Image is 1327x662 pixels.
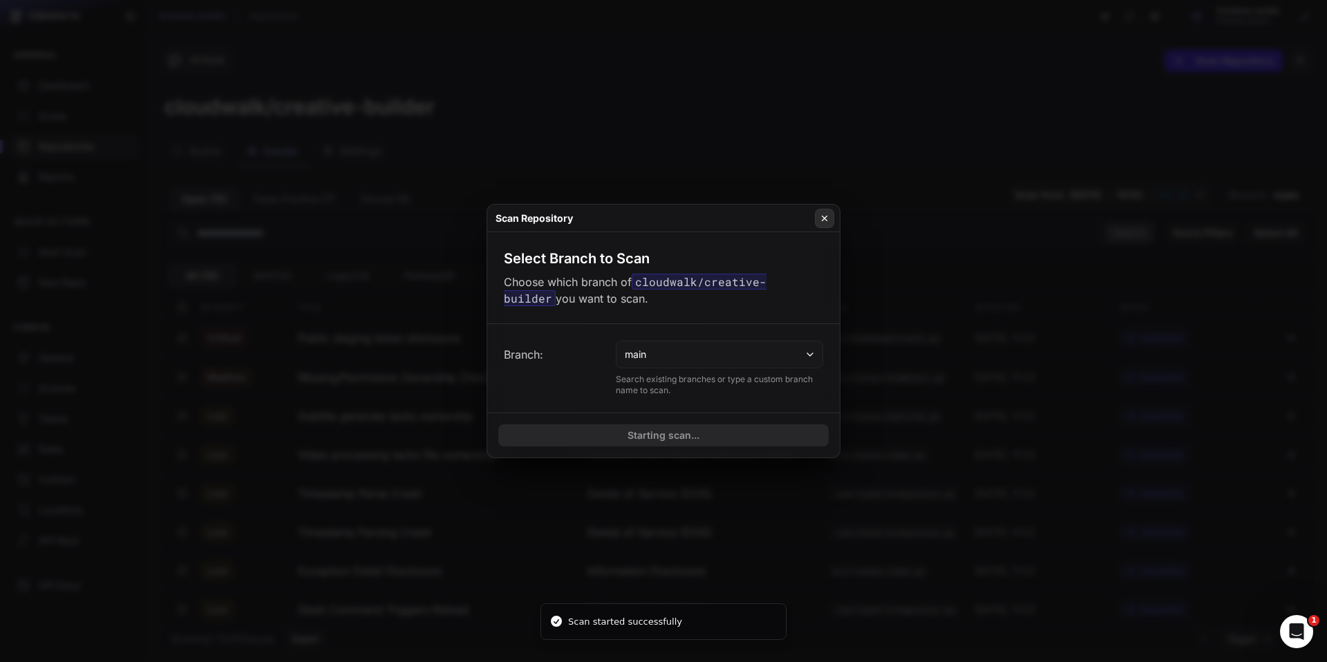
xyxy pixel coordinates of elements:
[616,374,823,396] p: Search existing branches or type a custom branch name to scan.
[504,249,650,268] h3: Select Branch to Scan
[504,274,823,307] p: Choose which branch of you want to scan.
[568,615,682,629] div: Scan started successfully
[1280,615,1313,648] iframe: Intercom live chat
[504,346,543,363] span: Branch:
[498,424,829,446] button: Starting scan...
[496,211,573,225] h4: Scan Repository
[616,341,823,368] button: main
[1308,615,1319,626] span: 1
[625,348,646,361] span: main
[504,274,766,306] code: cloudwalk/creative-builder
